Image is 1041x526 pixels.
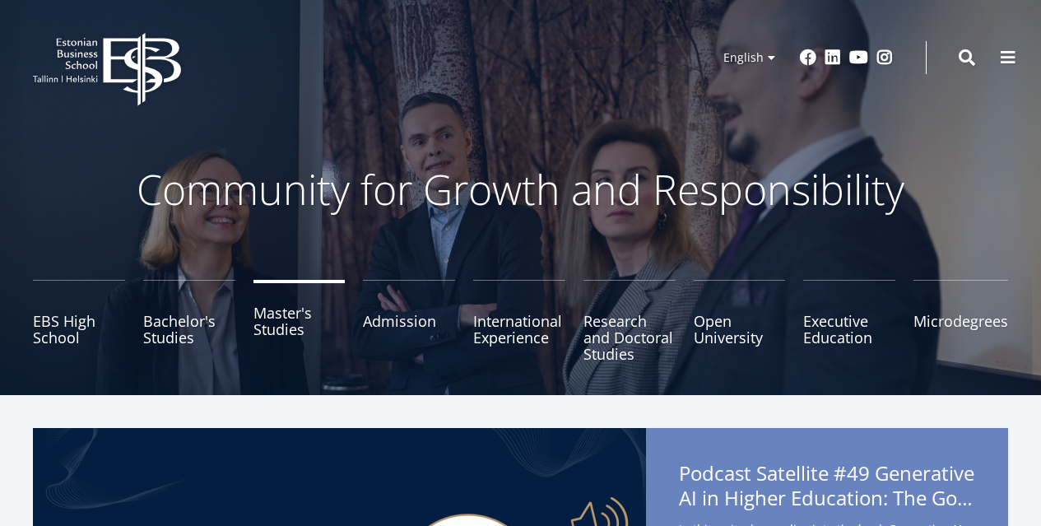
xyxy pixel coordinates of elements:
[583,280,676,362] a: Research and Doctoral Studies
[803,280,895,362] a: Executive Education
[800,49,816,66] a: Facebook
[253,280,346,362] a: Master's Studies
[363,280,455,362] a: Admission
[679,461,975,515] span: Podcast Satellite #49 Generative
[825,49,841,66] a: Linkedin
[473,280,565,362] a: International Experience
[85,165,957,214] p: Community for Growth and Responsibility
[913,280,1008,362] a: Microdegrees
[143,280,235,362] a: Bachelor's Studies
[876,49,893,66] a: Instagram
[694,280,786,362] a: Open University
[849,49,868,66] a: Youtube
[679,486,975,510] span: AI in Higher Education: The Good, the Bad, and the Ugly
[33,280,125,362] a: EBS High School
